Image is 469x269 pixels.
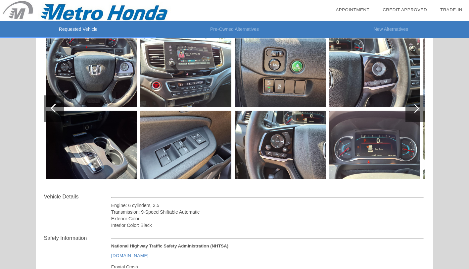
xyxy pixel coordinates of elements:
[156,21,312,38] li: Pre-Owned Alternatives
[336,7,369,12] a: Appointment
[235,38,326,107] img: 2ff53a770e401dd8ebbfe631da162bc9.jpg
[46,38,137,107] img: 3568aae386e8cb44db2842aecf7ef378.jpg
[111,209,424,215] div: Transmission: 9-Speed Shiftable Automatic
[111,222,424,229] div: Interior Color: Black
[140,111,231,179] img: c3f520fe2f7d4a6a033ddf63d9976b35.jpg
[44,193,111,201] div: Vehicle Details
[44,234,111,242] div: Safety Information
[383,7,427,12] a: Credit Approved
[111,215,424,222] div: Exterior Color:
[140,38,231,107] img: 5e8799038b8328395fe9953d7ac87eb4.jpg
[329,111,420,179] img: 4607a140400adc128e981dbd8237b1c0.jpg
[111,202,424,209] div: Engine: 6 cylinders, 3.5
[235,111,326,179] img: f4eacf1808a2879ecd52c7ce2ea56535.jpg
[440,7,462,12] a: Trade-In
[111,243,228,248] strong: National Highway Traffic Safety Administration (NHTSA)
[313,21,469,38] li: New Alternatives
[46,111,137,179] img: aaf6a772ee722e5f8a9332d944ad1ec0.jpg
[111,253,149,258] a: [DOMAIN_NAME]
[329,38,420,107] img: c5ca3762610c915e7d5e09a0fb325019.jpg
